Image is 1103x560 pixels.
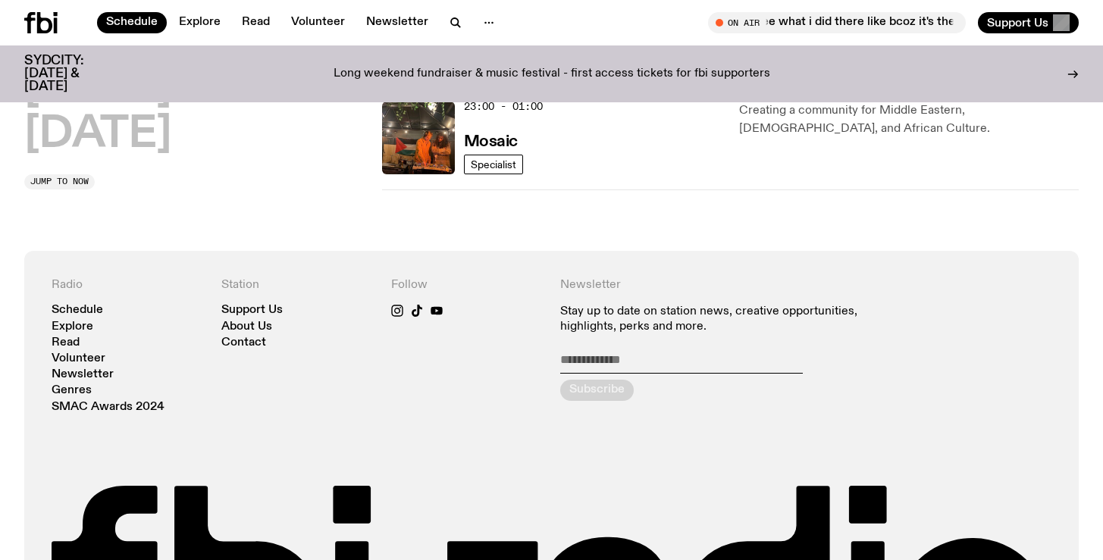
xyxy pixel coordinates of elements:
span: Support Us [987,16,1048,30]
span: Specialist [471,158,516,170]
a: Volunteer [52,353,105,364]
a: About Us [221,321,272,333]
h4: Radio [52,278,203,293]
h3: SYDCITY: [DATE] & [DATE] [24,55,121,93]
button: Subscribe [560,380,634,401]
a: Schedule [97,12,167,33]
p: Long weekend fundraiser & music festival - first access tickets for fbi supporters [334,67,770,81]
span: Jump to now [30,177,89,186]
a: Genres [52,385,92,396]
img: Tommy and Jono Playing at a fundraiser for Palestine [382,102,455,174]
a: Explore [170,12,230,33]
button: On AirMornings with [PERSON_NAME] / Springing into some great music haha do u see what i did ther... [708,12,966,33]
span: 23:00 - 01:00 [464,99,543,114]
a: Mosaic [464,131,518,150]
button: [DATE] [24,114,171,156]
h4: Follow [391,278,543,293]
a: Contact [221,337,266,349]
h3: Mosaic [464,134,518,150]
h4: Newsletter [560,278,882,293]
a: Explore [52,321,93,333]
button: Support Us [978,12,1079,33]
a: Read [233,12,279,33]
h4: Station [221,278,373,293]
a: Support Us [221,305,283,316]
a: Schedule [52,305,103,316]
a: Newsletter [357,12,437,33]
p: Stay up to date on station news, creative opportunities, highlights, perks and more. [560,305,882,333]
a: Specialist [464,155,523,174]
p: Creating a community for Middle Eastern, [DEMOGRAPHIC_DATA], and African Culture. [739,102,1079,138]
a: Read [52,337,80,349]
a: Newsletter [52,369,114,380]
a: SMAC Awards 2024 [52,402,165,413]
a: Volunteer [282,12,354,33]
button: Jump to now [24,174,95,189]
